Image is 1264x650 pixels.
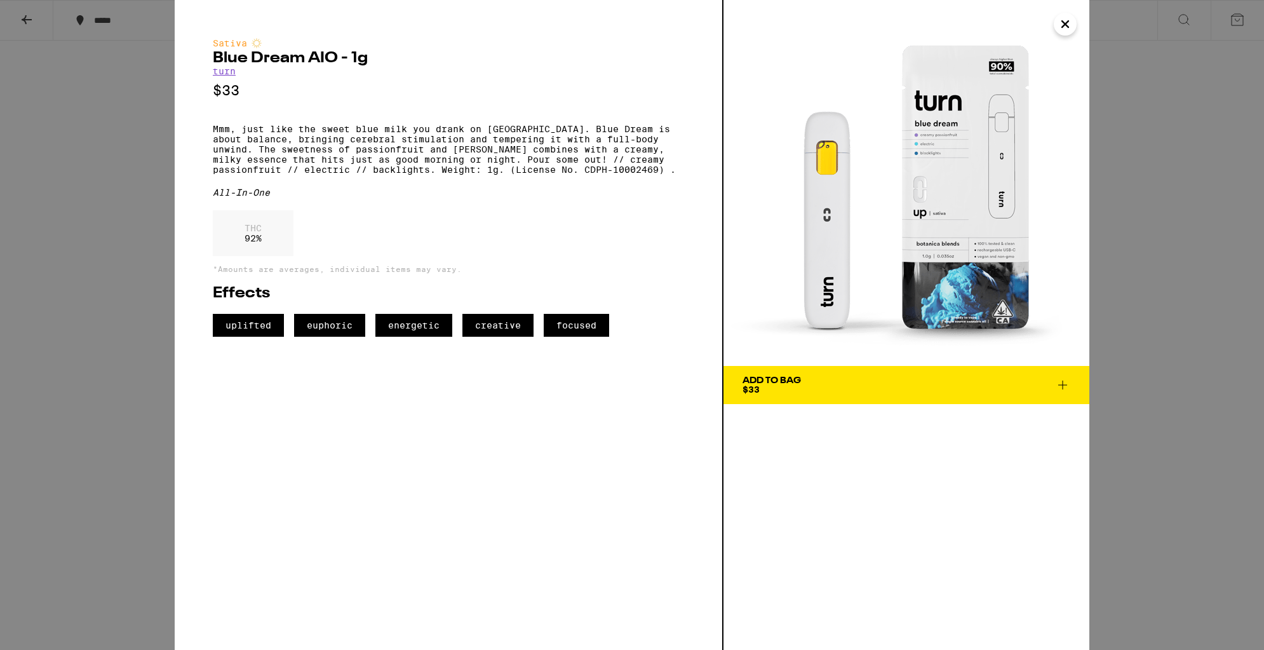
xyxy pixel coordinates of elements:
[213,83,684,98] p: $33
[743,384,760,395] span: $33
[213,314,284,337] span: uplifted
[213,51,684,66] h2: Blue Dream AIO - 1g
[213,286,684,301] h2: Effects
[245,223,262,233] p: THC
[462,314,534,337] span: creative
[213,38,684,48] div: Sativa
[544,314,609,337] span: focused
[8,9,91,19] span: Hi. Need any help?
[294,314,365,337] span: euphoric
[743,376,801,385] div: Add To Bag
[213,265,684,273] p: *Amounts are averages, individual items may vary.
[252,38,262,48] img: sativaColor.svg
[723,366,1089,404] button: Add To Bag$33
[375,314,452,337] span: energetic
[213,210,293,256] div: 92 %
[1054,13,1077,36] button: Close
[213,187,684,198] div: All-In-One
[213,124,684,175] p: Mmm, just like the sweet blue milk you drank on [GEOGRAPHIC_DATA]. Blue Dream is about balance, b...
[213,66,236,76] a: turn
